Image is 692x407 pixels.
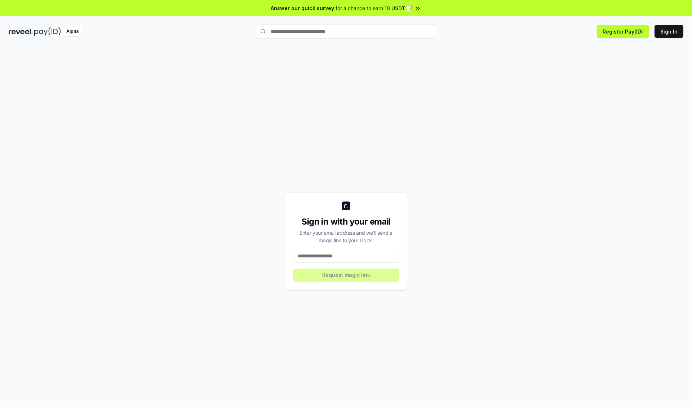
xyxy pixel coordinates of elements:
button: Register Pay(ID) [597,25,649,38]
img: pay_id [34,27,61,36]
img: reveel_dark [9,27,33,36]
div: Enter your email address and we’ll send a magic link to your inbox. [293,229,399,244]
span: Answer our quick survey [271,4,334,12]
span: for a chance to earn 10 USDT 📝 [336,4,413,12]
div: Alpha [62,27,83,36]
button: Sign In [655,25,683,38]
div: Sign in with your email [293,216,399,227]
img: logo_small [342,202,350,210]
